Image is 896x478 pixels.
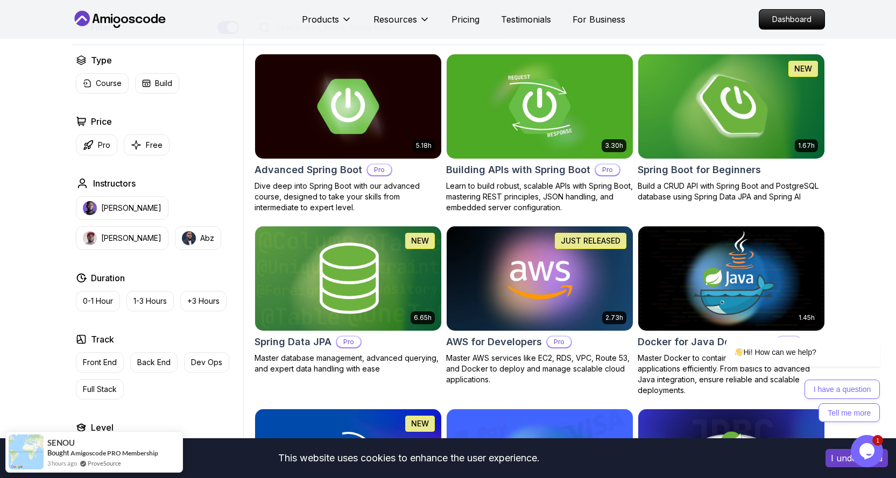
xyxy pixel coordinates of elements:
button: instructor img[PERSON_NAME] [76,226,168,250]
img: instructor img [83,201,97,215]
button: Resources [373,13,430,34]
img: instructor img [83,231,97,245]
h2: AWS for Developers [446,334,542,349]
p: Products [302,13,339,26]
p: [PERSON_NAME] [101,233,161,244]
p: Dev Ops [191,357,222,368]
p: Pro [98,140,110,151]
button: Full Stack [76,379,124,399]
p: NEW [794,63,812,74]
img: Building APIs with Spring Boot card [447,54,633,159]
p: Dashboard [759,10,824,29]
p: 3.30h [605,141,623,150]
p: Master AWS services like EC2, RDS, VPC, Route 53, and Docker to deploy and manage scalable cloud ... [446,353,633,385]
button: 1-3 Hours [126,291,174,311]
button: instructor img[PERSON_NAME] [76,196,168,220]
button: Front End [76,352,124,373]
a: Advanced Spring Boot card5.18hAdvanced Spring BootProDive deep into Spring Boot with our advanced... [255,54,442,213]
p: [PERSON_NAME] [101,203,161,213]
p: Abz [200,233,214,244]
p: NEW [411,236,429,246]
p: Free [146,140,163,151]
h2: Instructors [93,177,136,190]
p: Pro [547,337,571,347]
p: +3 Hours [187,296,220,306]
h2: Price [91,115,112,128]
button: 0-1 Hour [76,291,120,311]
button: instructor imgAbz [175,226,221,250]
p: NEW [411,418,429,429]
p: 1-3 Hours [133,296,167,306]
h2: Level [91,421,114,434]
h2: Building APIs with Spring Boot [446,162,590,177]
span: Bought [47,448,69,457]
button: Accept cookies [826,449,888,467]
img: provesource social proof notification image [9,434,44,469]
h2: Spring Boot for Beginners [638,162,761,177]
a: Dashboard [759,9,825,30]
p: Learn to build robust, scalable APIs with Spring Boot, mastering REST principles, JSON handling, ... [446,181,633,213]
h2: Track [91,333,114,346]
a: Pricing [451,13,479,26]
p: 2.73h [605,313,623,322]
span: 3 hours ago [47,459,77,468]
p: Pro [368,165,391,175]
img: Advanced Spring Boot card [255,54,441,159]
button: Course [76,73,129,94]
button: Back End [130,352,178,373]
p: JUST RELEASED [561,236,620,246]
img: instructor img [182,231,196,245]
h2: Type [91,54,112,67]
h2: Advanced Spring Boot [255,162,362,177]
p: Build [155,78,172,89]
button: Pro [76,134,117,155]
button: Products [302,13,352,34]
iframe: chat widget [692,240,885,430]
button: Free [124,134,170,155]
p: Dive deep into Spring Boot with our advanced course, designed to take your skills from intermedia... [255,181,442,213]
p: Full Stack [83,384,117,395]
button: +3 Hours [180,291,227,311]
p: Back End [137,357,171,368]
a: Spring Boot for Beginners card1.67hNEWSpring Boot for BeginnersBuild a CRUD API with Spring Boot ... [638,54,825,202]
img: AWS for Developers card [447,226,633,331]
a: Amigoscode PRO Membership [70,449,158,457]
a: Testimonials [501,13,551,26]
p: 5.18h [416,141,432,150]
h2: Spring Data JPA [255,334,331,349]
p: 1.67h [798,141,815,150]
p: 6.65h [414,313,432,322]
p: 0-1 Hour [83,296,113,306]
h2: Duration [91,272,125,284]
p: Course [96,78,122,89]
p: Pro [596,165,619,175]
span: SENOU [47,438,75,447]
a: For Business [573,13,625,26]
a: Docker for Java Developers card1.45hDocker for Java DevelopersProMaster Docker to containerize an... [638,226,825,396]
iframe: chat widget [851,435,885,467]
a: AWS for Developers card2.73hJUST RELEASEDAWS for DevelopersProMaster AWS services like EC2, RDS, ... [446,226,633,385]
h2: Docker for Java Developers [638,334,772,349]
a: Building APIs with Spring Boot card3.30hBuilding APIs with Spring BootProLearn to build robust, s... [446,54,633,213]
p: Resources [373,13,417,26]
div: This website uses cookies to enhance the user experience. [8,446,809,470]
button: Build [135,73,179,94]
img: Docker for Java Developers card [638,226,824,331]
a: Spring Data JPA card6.65hNEWSpring Data JPAProMaster database management, advanced querying, and ... [255,226,442,374]
img: Spring Boot for Beginners card [633,52,829,161]
p: Master Docker to containerize and deploy Java applications efficiently. From basics to advanced J... [638,353,825,396]
p: Master database management, advanced querying, and expert data handling with ease [255,353,442,374]
button: Dev Ops [184,352,229,373]
img: Spring Data JPA card [255,226,441,331]
p: Pro [337,337,361,347]
a: ProveSource [88,459,121,468]
p: Front End [83,357,117,368]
